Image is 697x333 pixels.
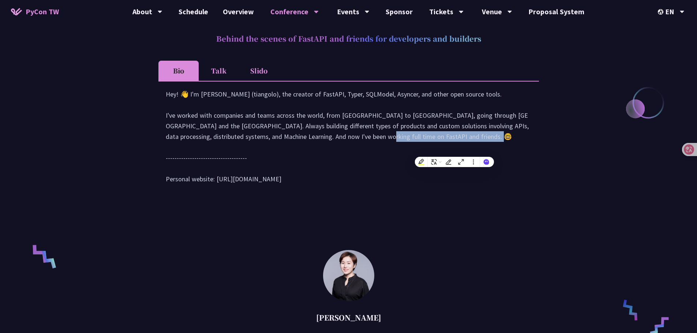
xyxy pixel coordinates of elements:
h2: Behind the scenes of FastAPI and friends for developers and builders [158,28,539,50]
img: Home icon of PyCon TW 2025 [11,8,22,15]
li: Talk [199,61,239,81]
div: [PERSON_NAME] [158,307,539,329]
span: PyCon TW [26,6,59,17]
li: Slido [239,61,279,81]
img: Locale Icon [658,9,665,15]
div: Hey! 👋 I'm [PERSON_NAME] (tiangolo), the creator of FastAPI, Typer, SQLModel, Asyncer, and other ... [166,89,532,192]
img: Tica Lin [323,250,374,301]
a: PyCon TW [4,3,66,21]
li: Bio [158,61,199,81]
